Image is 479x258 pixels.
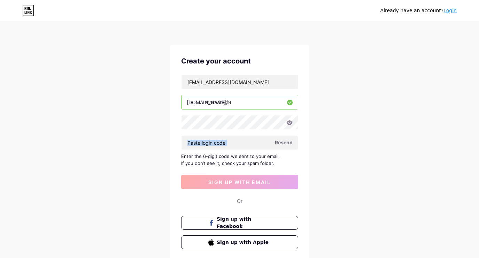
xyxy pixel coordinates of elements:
span: sign up with email [208,179,271,185]
input: Email [181,75,298,89]
button: Sign up with Facebook [181,216,298,230]
span: Sign up with Apple [217,239,271,246]
div: Already have an account? [380,7,457,14]
input: username [181,95,298,109]
button: sign up with email [181,175,298,189]
div: Or [237,197,242,205]
input: Paste login code [181,136,298,150]
button: Sign up with Apple [181,235,298,249]
div: Create your account [181,56,298,66]
span: Sign up with Facebook [217,215,271,230]
div: [DOMAIN_NAME]/ [187,99,228,106]
a: Login [443,8,457,13]
div: Enter the 6-digit code we sent to your email. If you don’t see it, check your spam folder. [181,153,298,167]
span: Resend [275,139,293,146]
